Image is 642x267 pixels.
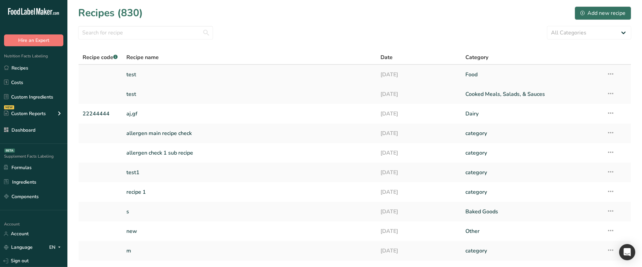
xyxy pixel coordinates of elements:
[126,107,373,121] a: aj,gf
[465,205,599,219] a: Baked Goods
[126,126,373,140] a: allergen main recipe check
[465,87,599,101] a: Cooked Meals, Salads, & Sauces
[380,244,457,258] a: [DATE]
[465,53,488,61] span: Category
[4,105,14,109] div: NEW
[83,54,118,61] span: Recipe code
[380,126,457,140] a: [DATE]
[126,68,373,82] a: test
[126,87,373,101] a: test
[83,107,118,121] a: 22244444
[4,241,33,253] a: Language
[126,205,373,219] a: s
[575,6,631,20] button: Add new recipe
[380,68,457,82] a: [DATE]
[4,149,15,153] div: BETA
[380,185,457,199] a: [DATE]
[465,126,599,140] a: category
[619,244,635,260] div: Open Intercom Messenger
[126,244,373,258] a: m
[465,165,599,180] a: category
[465,244,599,258] a: category
[126,53,159,61] span: Recipe name
[380,146,457,160] a: [DATE]
[78,26,213,39] input: Search for recipe
[465,107,599,121] a: Dairy
[465,68,599,82] a: Food
[126,165,373,180] a: test1
[126,185,373,199] a: recipe 1
[380,87,457,101] a: [DATE]
[126,146,373,160] a: allergen check 1 sub recipe
[380,205,457,219] a: [DATE]
[380,224,457,238] a: [DATE]
[126,224,373,238] a: new
[580,9,625,17] div: Add new recipe
[380,107,457,121] a: [DATE]
[380,53,393,61] span: Date
[78,5,143,21] h1: Recipes (830)
[465,146,599,160] a: category
[380,165,457,180] a: [DATE]
[4,110,46,117] div: Custom Reports
[4,34,63,46] button: Hire an Expert
[49,243,63,251] div: EN
[465,185,599,199] a: category
[465,224,599,238] a: Other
